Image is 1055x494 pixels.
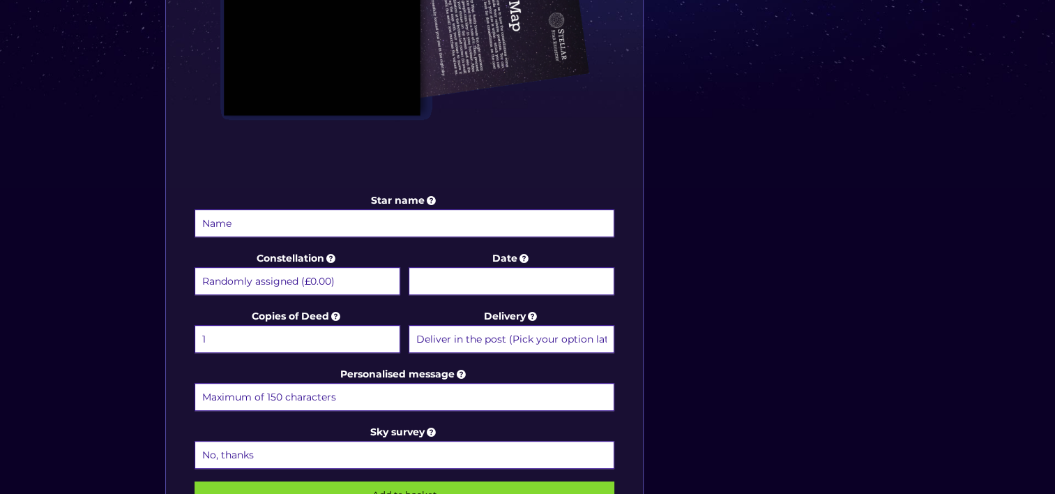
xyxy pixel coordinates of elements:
label: Star name [195,192,615,239]
label: Date [409,250,614,297]
select: Copies of Deed [195,325,400,353]
select: Constellation [195,267,400,295]
select: Sky survey [195,441,615,469]
input: Date [409,267,614,295]
input: Personalised message [195,383,615,411]
select: Delivery [409,325,614,353]
label: Constellation [195,250,400,297]
label: Delivery [409,308,614,355]
label: Copies of Deed [195,308,400,355]
label: Personalised message [195,366,615,413]
input: Star name [195,209,615,237]
a: Sky survey [370,426,439,438]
